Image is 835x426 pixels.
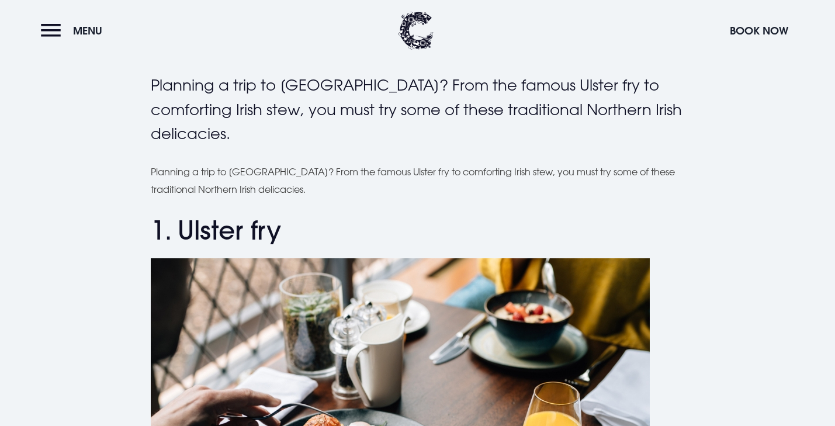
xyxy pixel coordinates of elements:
img: Clandeboye Lodge [399,12,434,50]
p: Planning a trip to [GEOGRAPHIC_DATA]? From the famous Ulster fry to comforting Irish stew, you mu... [151,73,684,146]
p: Planning a trip to [GEOGRAPHIC_DATA]? From the famous Ulster fry to comforting Irish stew, you mu... [151,163,684,199]
button: Book Now [724,18,794,43]
h2: 1. Ulster fry [151,215,684,246]
span: Menu [73,24,102,37]
button: Menu [41,18,108,43]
